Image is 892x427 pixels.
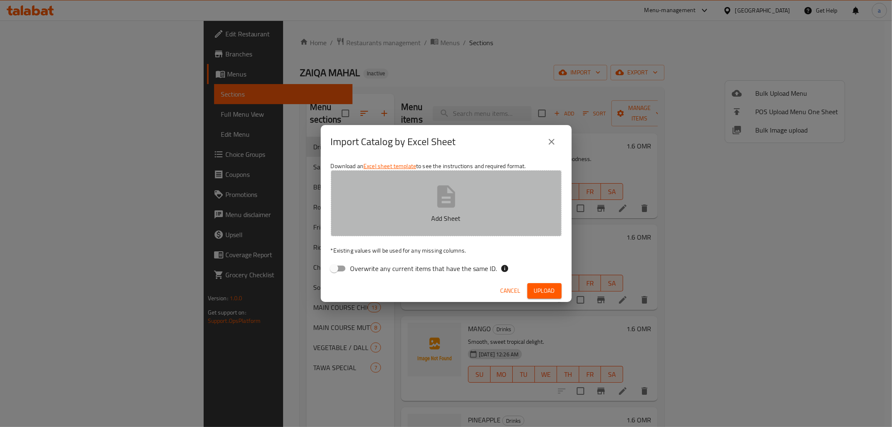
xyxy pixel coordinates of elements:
span: Cancel [501,286,521,296]
button: close [542,132,562,152]
a: Excel sheet template [363,161,416,171]
span: Overwrite any current items that have the same ID. [350,263,497,274]
svg: If the overwrite option isn't selected, then the items that match an existing ID will be ignored ... [501,264,509,273]
p: Add Sheet [344,213,549,223]
div: Download an to see the instructions and required format. [321,159,572,280]
h2: Import Catalog by Excel Sheet [331,135,456,148]
span: Upload [534,286,555,296]
button: Upload [527,283,562,299]
button: Add Sheet [331,170,562,236]
p: Existing values will be used for any missing columns. [331,246,562,255]
button: Cancel [497,283,524,299]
